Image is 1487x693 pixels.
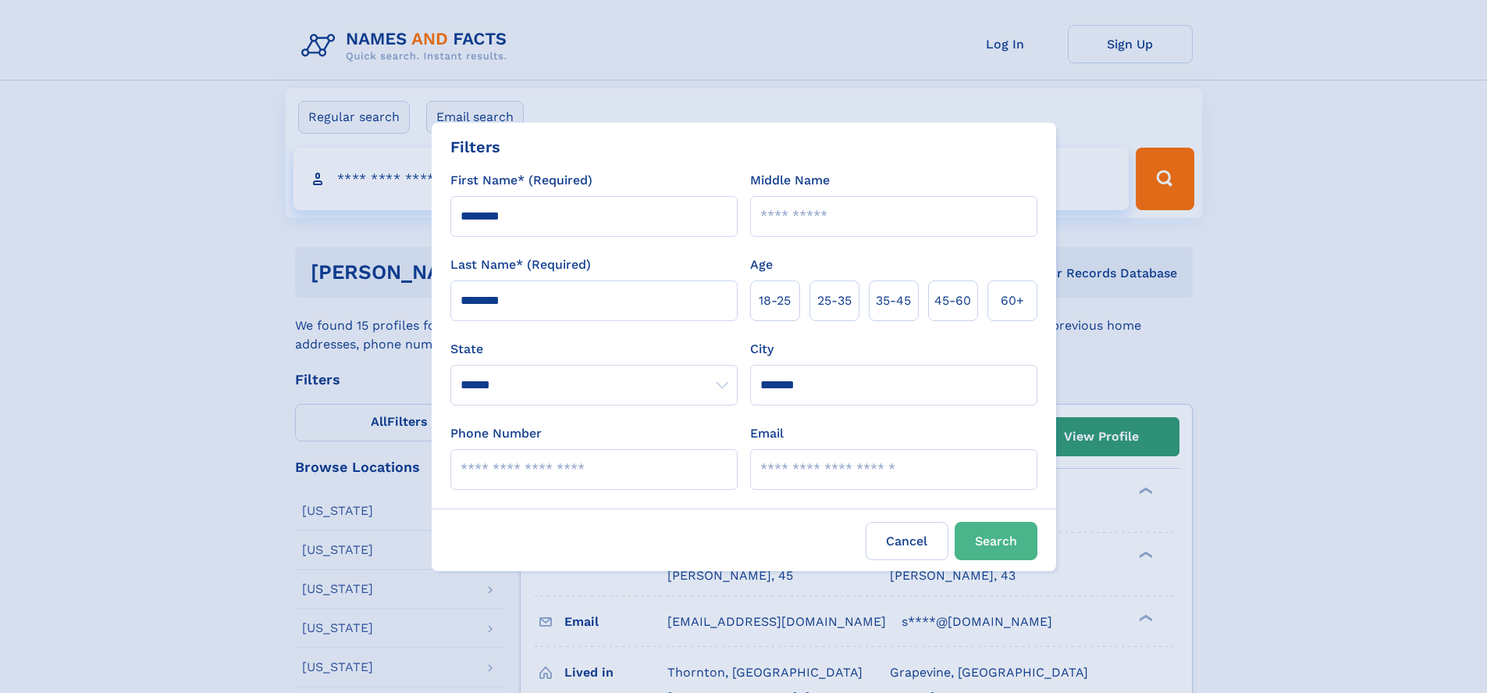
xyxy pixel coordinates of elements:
span: 35‑45 [876,291,911,310]
label: Cancel [866,522,948,560]
span: 60+ [1001,291,1024,310]
label: First Name* (Required) [450,171,592,190]
label: State [450,340,738,359]
label: Age [750,255,773,274]
span: 45‑60 [934,291,971,310]
label: Phone Number [450,424,542,443]
label: Middle Name [750,171,830,190]
span: 25‑35 [817,291,852,310]
label: Email [750,424,784,443]
span: 18‑25 [759,291,791,310]
label: Last Name* (Required) [450,255,591,274]
button: Search [955,522,1037,560]
label: City [750,340,774,359]
div: Filters [450,135,500,159]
